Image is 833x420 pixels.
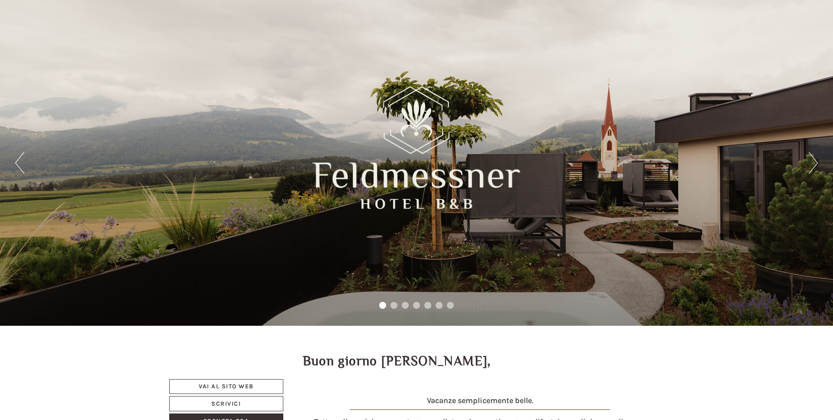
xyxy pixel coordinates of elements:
[15,152,24,174] button: Previous
[309,397,651,414] h4: Vacanze semplicemente belle.
[169,396,283,411] a: Scrivici
[809,152,818,174] button: Next
[303,354,491,368] h1: Buon giorno [PERSON_NAME],
[350,409,610,410] img: image
[169,379,283,394] a: Vai al sito web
